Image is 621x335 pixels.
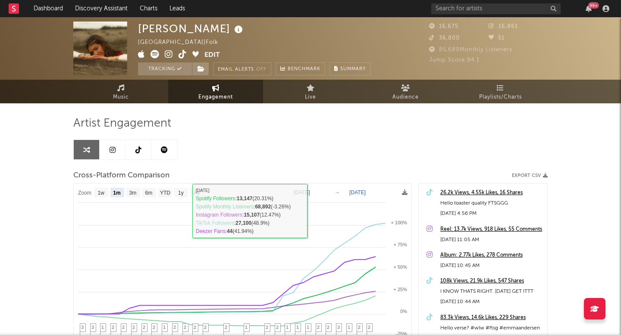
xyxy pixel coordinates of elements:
[394,242,408,247] text: + 75%
[198,92,233,102] span: Engagement
[440,188,543,198] a: 26.2k Views, 4.55k Likes, 16 Shares
[440,276,543,286] a: 108k Views, 21.9k Likes, 547 Shares
[263,80,358,103] a: Live
[440,297,543,307] div: [DATE] 10:44 AM
[132,325,135,330] span: 2
[440,224,543,235] a: Reel: 13.7k Views, 918 Likes, 55 Comments
[337,325,340,330] span: 3
[440,235,543,245] div: [DATE] 11:05 AM
[178,190,184,196] text: 1y
[113,92,129,102] span: Music
[453,80,548,103] a: Playlists/Charts
[276,62,325,75] a: Benchmark
[129,190,137,196] text: 3m
[440,208,543,219] div: [DATE] 4:56 PM
[358,80,453,103] a: Audience
[91,325,94,330] span: 3
[335,189,340,195] text: →
[296,325,299,330] span: 1
[440,286,543,297] div: I KNOW THATS RIGHT. [DATE] GET ITTT
[431,3,561,14] input: Search for artists
[440,250,543,261] a: Album: 2.77k Likes, 278 Comments
[112,325,114,330] span: 2
[113,190,120,196] text: 1m
[348,325,350,330] span: 1
[73,118,171,129] span: Artist Engagement
[163,325,166,330] span: 1
[276,325,279,330] span: 2
[194,325,196,330] span: 2
[194,190,199,196] text: All
[489,24,518,29] span: 16,861
[73,171,169,181] span: Cross-Platform Comparison
[153,325,155,330] span: 2
[245,325,248,330] span: 1
[286,325,289,330] span: 1
[73,80,168,103] a: Music
[588,2,599,9] div: 99 +
[429,35,460,41] span: 36,800
[294,189,310,195] text: [DATE]
[305,92,316,102] span: Live
[512,173,548,178] button: Export CSV
[479,92,522,102] span: Playlists/Charts
[358,325,361,330] span: 2
[429,57,480,63] span: Jump Score: 94.1
[184,325,186,330] span: 2
[98,190,105,196] text: 1w
[122,325,125,330] span: 2
[392,92,419,102] span: Audience
[327,325,329,330] span: 2
[213,62,271,75] button: Email AlertsOff
[101,325,104,330] span: 1
[440,198,543,208] div: Hello toaster quality FTSGGG
[138,62,192,75] button: Tracking
[586,5,592,12] button: 99+
[78,190,91,196] text: Zoom
[391,220,407,225] text: + 100%
[204,325,207,330] span: 2
[440,323,543,333] div: Hello verse? #wlw #ftsg #emmaandersen
[340,67,366,71] span: Summary
[138,37,228,48] div: [GEOGRAPHIC_DATA] | Folk
[489,35,505,41] span: 51
[429,47,512,53] span: 85,689 Monthly Listeners
[288,64,320,74] span: Benchmark
[329,62,370,75] button: Summary
[394,264,408,270] text: + 50%
[143,325,145,330] span: 2
[160,190,170,196] text: YTD
[168,80,263,103] a: Engagement
[145,190,153,196] text: 6m
[440,261,543,271] div: [DATE] 10:45 AM
[307,325,309,330] span: 1
[81,325,84,330] span: 3
[173,325,176,330] span: 2
[400,309,407,314] text: 0%
[349,189,366,195] text: [DATE]
[317,325,320,330] span: 2
[394,287,408,292] text: + 25%
[440,313,543,323] a: 83.3k Views, 14.6k Likes, 229 Shares
[225,325,227,330] span: 2
[368,325,370,330] span: 2
[256,67,267,72] em: Off
[204,50,220,61] button: Edit
[429,24,458,29] span: 16,675
[266,325,268,330] span: 2
[138,22,245,36] div: [PERSON_NAME]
